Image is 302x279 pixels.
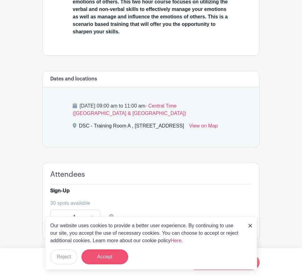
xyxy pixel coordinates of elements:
div: DSC - Training Room A , [STREET_ADDRESS] [79,122,184,132]
a: View on Map [189,122,218,132]
a: - [50,209,65,224]
div: Sign-Up [50,187,70,195]
img: close_button-5f87c8562297e5c2d7936805f587ecaba9071eb48480494691a3f1689db116b3.svg [248,224,252,228]
p: [DATE] 09:00 am to 11:00 am [73,102,229,117]
button: Accept [81,249,128,264]
p: Our website uses cookies to provide a better user experience. By continuing to use our site, you ... [50,222,242,244]
a: + [85,209,100,224]
div: 30 spots available [50,200,247,207]
h6: Dates and locations [50,76,97,82]
button: Reject [50,249,77,264]
a: Here [171,238,182,243]
h4: Attendees [50,170,85,179]
span: - Central Time ([GEOGRAPHIC_DATA] & [GEOGRAPHIC_DATA]) [73,103,186,116]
